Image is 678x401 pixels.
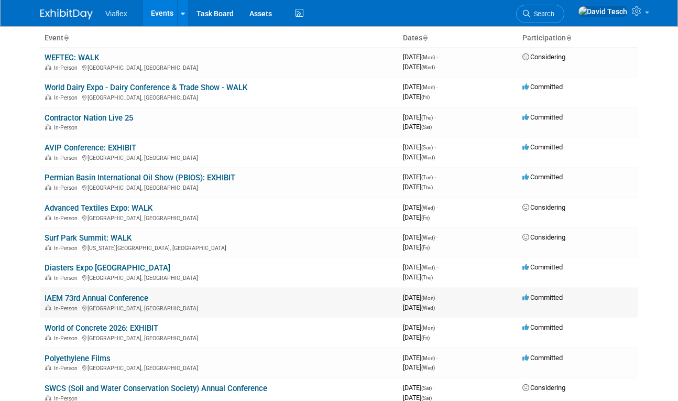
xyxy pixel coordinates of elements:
[403,183,433,191] span: [DATE]
[434,113,436,121] span: -
[45,323,158,333] a: World of Concrete 2026: EXHIBIT
[421,145,433,150] span: (Sun)
[421,365,435,371] span: (Wed)
[421,175,433,180] span: (Tue)
[522,354,563,362] span: Committed
[45,53,99,62] a: WEFTEC: WALK
[421,325,435,331] span: (Mon)
[522,384,565,392] span: Considering
[578,6,628,17] img: David Tesch
[45,155,51,160] img: In-Person Event
[40,9,93,19] img: ExhibitDay
[421,94,430,100] span: (Fri)
[516,5,564,23] a: Search
[45,124,51,129] img: In-Person Event
[421,205,435,211] span: (Wed)
[421,355,435,361] span: (Mon)
[421,185,433,190] span: (Thu)
[45,245,51,250] img: In-Person Event
[45,304,395,312] div: [GEOGRAPHIC_DATA], [GEOGRAPHIC_DATA]
[518,29,638,47] th: Participation
[421,265,435,270] span: (Wed)
[45,363,395,372] div: [GEOGRAPHIC_DATA], [GEOGRAPHIC_DATA]
[45,233,132,243] a: Surf Park Summit: WALK
[436,203,438,211] span: -
[45,215,51,220] img: In-Person Event
[45,213,395,222] div: [GEOGRAPHIC_DATA], [GEOGRAPHIC_DATA]
[522,294,563,301] span: Committed
[421,305,435,311] span: (Wed)
[522,113,563,121] span: Committed
[45,384,267,393] a: SWCS (Soil and Water Conservation Society) Annual Conference
[522,173,563,181] span: Committed
[403,384,435,392] span: [DATE]
[403,333,430,341] span: [DATE]
[421,295,435,301] span: (Mon)
[54,305,81,312] span: In-Person
[436,263,438,271] span: -
[45,365,51,370] img: In-Person Event
[421,124,432,130] span: (Sat)
[434,173,436,181] span: -
[522,233,565,241] span: Considering
[403,113,436,121] span: [DATE]
[403,213,430,221] span: [DATE]
[522,53,565,61] span: Considering
[54,275,81,281] span: In-Person
[403,243,430,251] span: [DATE]
[45,294,148,303] a: IAEM 73rd Annual Conference
[45,83,247,92] a: World Dairy Expo - Dairy Conference & Trade Show - WALK
[403,173,436,181] span: [DATE]
[403,363,435,371] span: [DATE]
[403,153,435,161] span: [DATE]
[421,335,430,341] span: (Fri)
[45,354,111,363] a: Polyethylene Films
[63,34,69,42] a: Sort by Event Name
[45,275,51,280] img: In-Person Event
[421,275,433,280] span: (Thu)
[566,34,571,42] a: Sort by Participation Type
[45,333,395,342] div: [GEOGRAPHIC_DATA], [GEOGRAPHIC_DATA]
[45,173,235,182] a: Permian Basin International Oil Show (PBIOS): EXHIBIT
[436,354,438,362] span: -
[421,235,435,241] span: (Wed)
[421,84,435,90] span: (Mon)
[54,245,81,252] span: In-Person
[45,143,136,153] a: AVIP Conference: EXHIBIT
[522,143,563,151] span: Committed
[403,273,433,281] span: [DATE]
[522,83,563,91] span: Committed
[403,123,432,131] span: [DATE]
[45,335,51,340] img: In-Person Event
[54,64,81,71] span: In-Person
[421,64,435,70] span: (Wed)
[54,335,81,342] span: In-Person
[399,29,518,47] th: Dates
[45,305,51,310] img: In-Person Event
[403,294,438,301] span: [DATE]
[403,263,438,271] span: [DATE]
[403,93,430,101] span: [DATE]
[421,115,433,121] span: (Thu)
[522,203,565,211] span: Considering
[45,93,395,101] div: [GEOGRAPHIC_DATA], [GEOGRAPHIC_DATA]
[522,263,563,271] span: Committed
[403,63,435,71] span: [DATE]
[45,273,395,281] div: [GEOGRAPHIC_DATA], [GEOGRAPHIC_DATA]
[403,233,438,241] span: [DATE]
[403,203,438,211] span: [DATE]
[434,143,436,151] span: -
[54,124,81,131] span: In-Person
[421,395,432,401] span: (Sat)
[45,243,395,252] div: [US_STATE][GEOGRAPHIC_DATA], [GEOGRAPHIC_DATA]
[45,94,51,100] img: In-Person Event
[45,63,395,71] div: [GEOGRAPHIC_DATA], [GEOGRAPHIC_DATA]
[436,53,438,61] span: -
[54,215,81,222] span: In-Person
[45,185,51,190] img: In-Person Event
[403,354,438,362] span: [DATE]
[40,29,399,47] th: Event
[421,245,430,251] span: (Fri)
[421,215,430,221] span: (Fri)
[436,323,438,331] span: -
